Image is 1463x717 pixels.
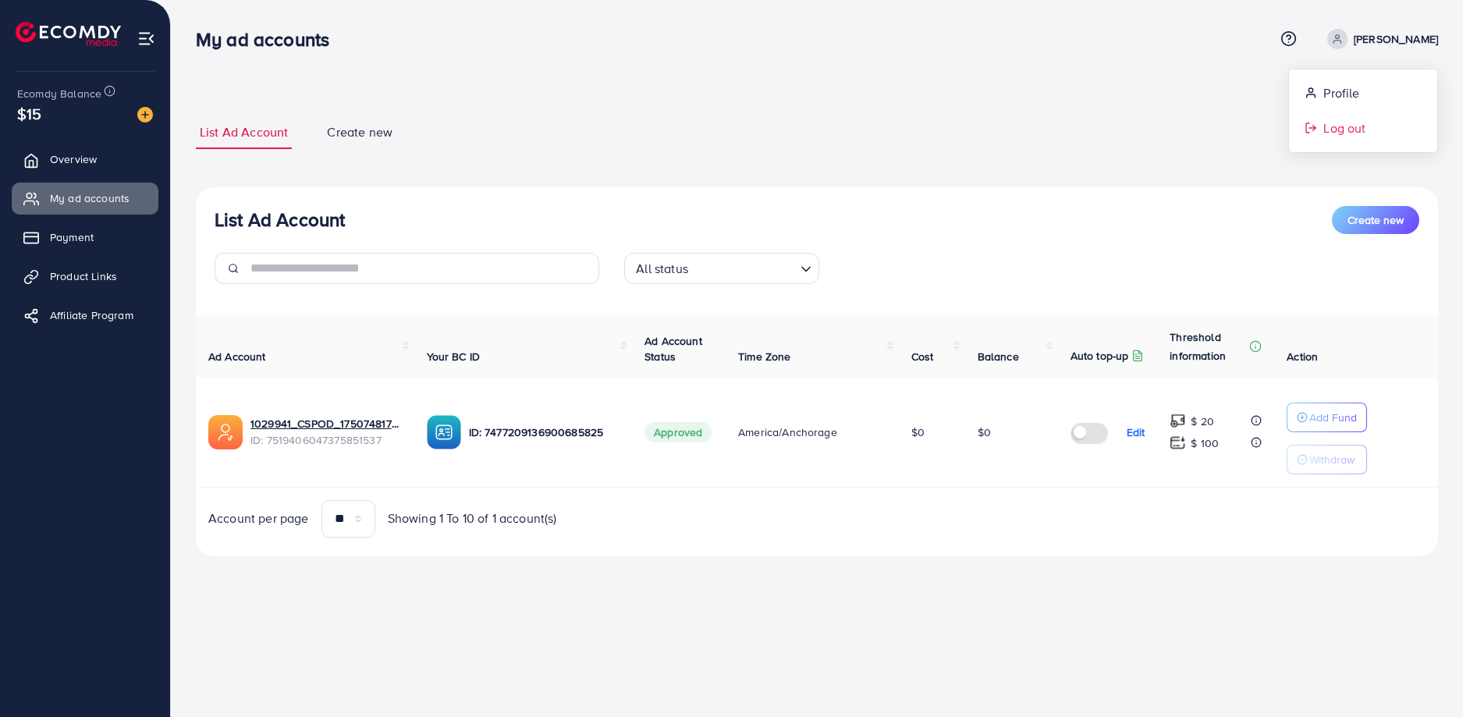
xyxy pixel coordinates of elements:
[1397,647,1451,705] iframe: Chat
[693,254,794,280] input: Search for option
[250,416,402,431] a: 1029941_CSPOD_1750748173220
[17,102,41,125] span: $15
[137,107,153,122] img: image
[50,190,130,206] span: My ad accounts
[1287,445,1367,474] button: Withdraw
[1287,349,1318,364] span: Action
[738,349,790,364] span: Time Zone
[1348,212,1404,228] span: Create new
[208,349,266,364] span: Ad Account
[12,183,158,214] a: My ad accounts
[427,415,461,449] img: ic-ba-acc.ded83a64.svg
[388,509,557,527] span: Showing 1 To 10 of 1 account(s)
[1170,413,1186,429] img: top-up amount
[1309,450,1355,469] p: Withdraw
[1170,328,1246,365] p: Threshold information
[738,424,837,440] span: America/Anchorage
[250,416,402,448] div: <span class='underline'>1029941_CSPOD_1750748173220</span></br>7519406047375851537
[1191,412,1214,431] p: $ 20
[12,300,158,331] a: Affiliate Program
[1332,206,1419,234] button: Create new
[50,151,97,167] span: Overview
[1323,83,1359,102] span: Profile
[50,229,94,245] span: Payment
[1170,435,1186,451] img: top-up amount
[250,432,402,448] span: ID: 7519406047375851537
[208,415,243,449] img: ic-ads-acc.e4c84228.svg
[1309,408,1357,427] p: Add Fund
[911,349,934,364] span: Cost
[1287,403,1367,432] button: Add Fund
[208,509,309,527] span: Account per page
[624,253,819,284] div: Search for option
[1071,346,1129,365] p: Auto top-up
[1321,29,1438,49] a: [PERSON_NAME]
[911,424,925,440] span: $0
[50,307,133,323] span: Affiliate Program
[200,123,288,141] span: List Ad Account
[1288,69,1438,153] ul: [PERSON_NAME]
[469,423,620,442] p: ID: 7477209136900685825
[327,123,392,141] span: Create new
[1323,119,1365,137] span: Log out
[12,144,158,175] a: Overview
[978,349,1019,364] span: Balance
[137,30,155,48] img: menu
[1191,434,1219,453] p: $ 100
[12,222,158,253] a: Payment
[1354,30,1438,48] p: [PERSON_NAME]
[215,208,345,231] h3: List Ad Account
[12,261,158,292] a: Product Links
[633,257,691,280] span: All status
[17,86,101,101] span: Ecomdy Balance
[50,268,117,284] span: Product Links
[1127,423,1145,442] p: Edit
[645,422,712,442] span: Approved
[427,349,481,364] span: Your BC ID
[16,22,121,46] img: logo
[196,28,342,51] h3: My ad accounts
[645,333,702,364] span: Ad Account Status
[978,424,991,440] span: $0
